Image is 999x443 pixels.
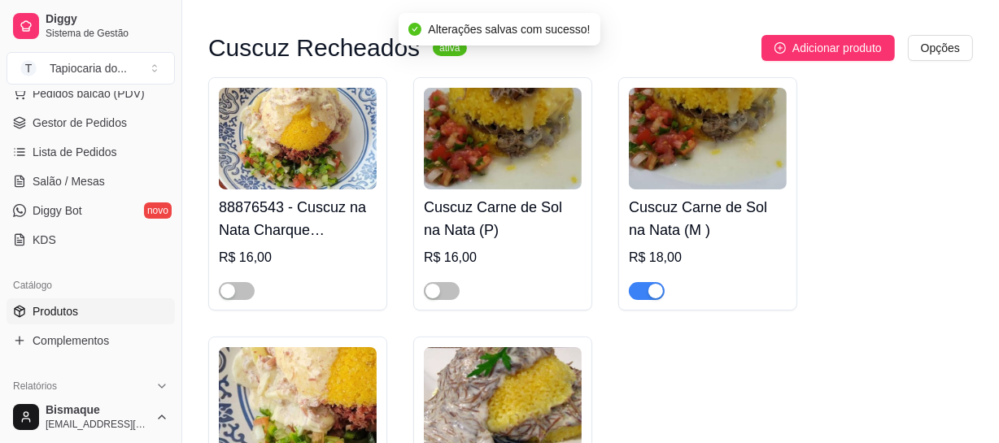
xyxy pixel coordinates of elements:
span: Bismaque [46,403,149,418]
div: Tapiocaria do ... [50,60,127,76]
span: Opções [921,39,960,57]
a: KDS [7,227,175,253]
span: Adicionar produto [792,39,882,57]
span: Sistema de Gestão [46,27,168,40]
span: KDS [33,232,56,248]
div: Catálogo [7,272,175,298]
button: Pedidos balcão (PDV) [7,80,175,106]
span: Gestor de Pedidos [33,115,127,131]
div: R$ 16,00 [219,248,377,267]
span: Diggy Bot [33,202,82,219]
a: Produtos [7,298,175,324]
div: R$ 16,00 [424,248,582,267]
sup: ativa [433,40,466,56]
h4: Cuscuz Carne de Sol na Nata (P) [424,196,582,241]
h3: Cuscuz Recheados [208,38,420,58]
a: Gestor de Pedidos [7,110,175,136]
button: Bismaque[EMAIL_ADDRESS][DOMAIN_NAME] [7,397,175,436]
span: Lista de Pedidos [33,144,117,160]
h4: Cuscuz Carne de Sol na Nata (M ) [629,196,787,241]
span: Produtos [33,303,78,319]
button: Select a team [7,52,175,85]
button: Adicionar produto [761,35,895,61]
span: Complementos [33,332,109,349]
a: Salão / Mesas [7,168,175,194]
button: Opções [908,35,973,61]
h4: 88876543 - Cuscuz na Nata Charque Acebolada (P) [219,196,377,241]
a: DiggySistema de Gestão [7,7,175,46]
a: Complementos [7,328,175,354]
span: plus-circle [774,42,786,54]
img: product-image [629,88,787,189]
a: Diggy Botnovo [7,198,175,224]
span: Diggy [46,12,168,27]
span: Alterações salvas com sucesso! [428,23,590,36]
span: Relatórios [13,380,57,393]
span: Pedidos balcão (PDV) [33,85,145,102]
a: Lista de Pedidos [7,139,175,165]
span: check-circle [408,23,421,36]
span: T [20,60,37,76]
div: R$ 18,00 [629,248,787,267]
span: [EMAIL_ADDRESS][DOMAIN_NAME] [46,418,149,431]
span: Salão / Mesas [33,173,105,189]
img: product-image [219,88,377,189]
img: product-image [424,88,582,189]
